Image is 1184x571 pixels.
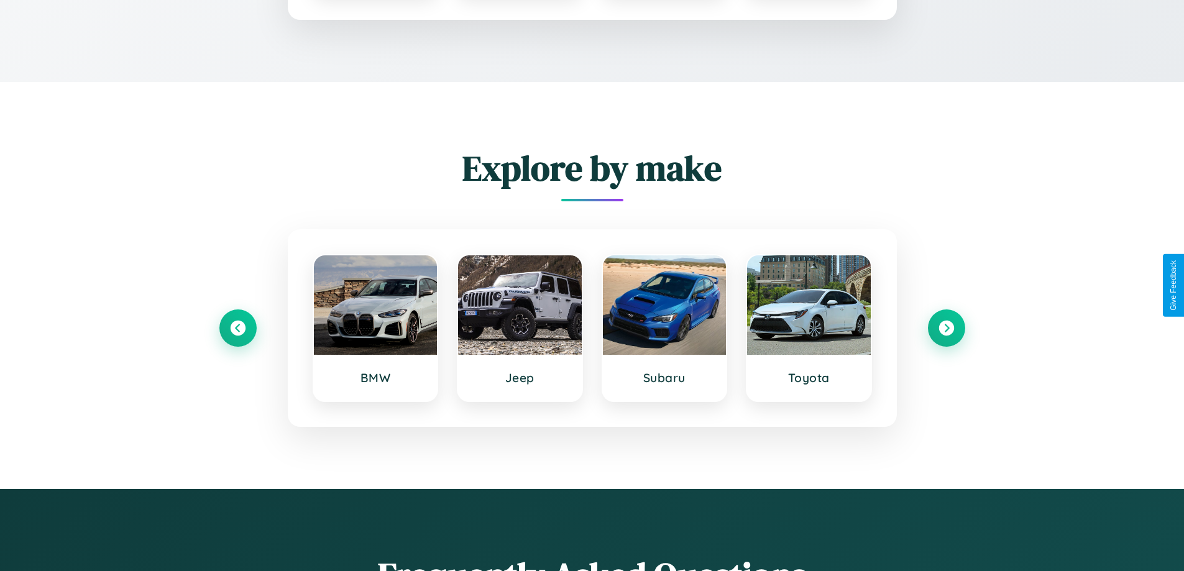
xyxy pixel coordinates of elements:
[219,144,965,192] h2: Explore by make
[470,370,569,385] h3: Jeep
[1169,260,1178,311] div: Give Feedback
[326,370,425,385] h3: BMW
[615,370,714,385] h3: Subaru
[760,370,858,385] h3: Toyota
